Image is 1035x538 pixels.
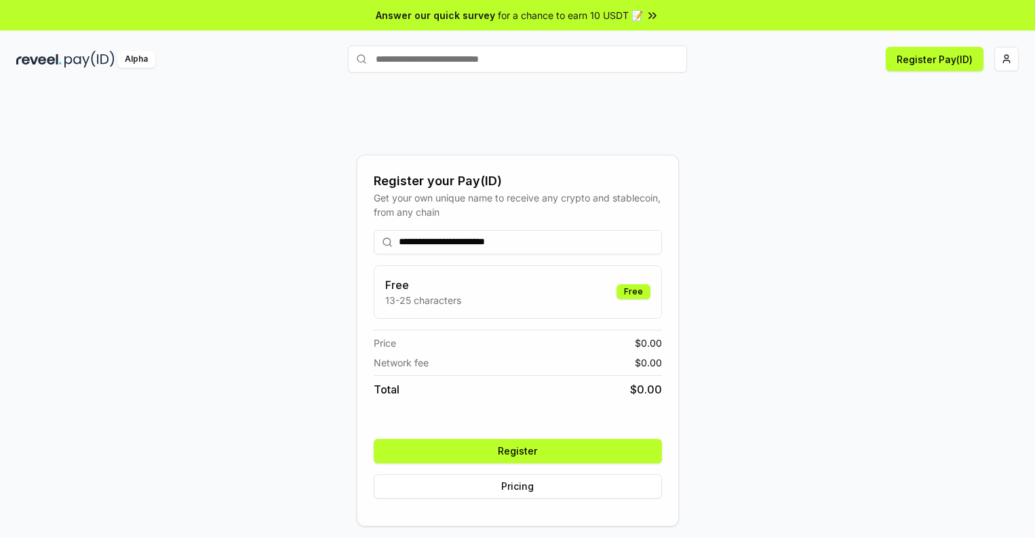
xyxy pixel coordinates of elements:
[374,474,662,499] button: Pricing
[376,8,495,22] span: Answer our quick survey
[635,336,662,350] span: $ 0.00
[886,47,983,71] button: Register Pay(ID)
[498,8,643,22] span: for a chance to earn 10 USDT 📝
[635,356,662,370] span: $ 0.00
[16,51,62,68] img: reveel_dark
[374,172,662,191] div: Register your Pay(ID)
[385,293,461,307] p: 13-25 characters
[374,381,399,398] span: Total
[64,51,115,68] img: pay_id
[385,277,461,293] h3: Free
[374,439,662,463] button: Register
[374,356,429,370] span: Network fee
[630,381,662,398] span: $ 0.00
[117,51,155,68] div: Alpha
[374,191,662,219] div: Get your own unique name to receive any crypto and stablecoin, from any chain
[374,336,396,350] span: Price
[617,284,650,299] div: Free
